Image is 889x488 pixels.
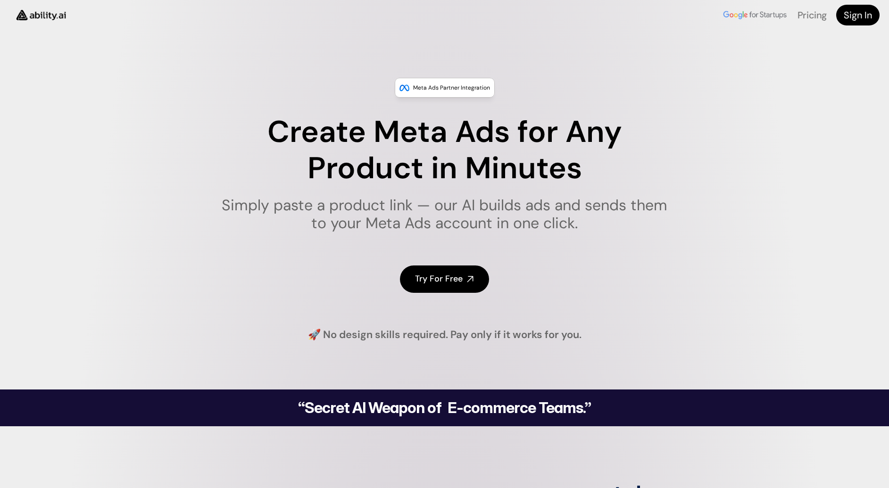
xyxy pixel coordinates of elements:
h1: Simply paste a product link — our AI builds ads and sends them to your Meta Ads account in one cl... [216,196,673,232]
p: Meta Ads Partner Integration [413,83,490,92]
h2: “Secret AI Weapon of E-commerce Teams.” [274,400,615,415]
a: Pricing [798,9,827,21]
h4: Try For Free [415,273,463,285]
h4: Sign In [844,8,872,22]
a: Try For Free [400,265,489,292]
h1: Create Meta Ads for Any Product in Minutes [216,114,673,187]
a: Sign In [836,5,880,25]
h4: 🚀 No design skills required. Pay only if it works for you. [308,328,582,342]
